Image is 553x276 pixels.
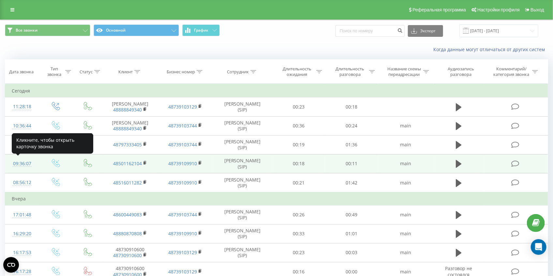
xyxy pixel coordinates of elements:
div: Клиент [118,69,133,75]
span: График [194,28,209,33]
a: 48888849340 [113,125,142,132]
a: 48730910600 [113,252,142,258]
td: Вчера [5,192,548,205]
td: Сегодня [5,84,548,97]
td: 00:33 [272,224,325,243]
a: 48600449083 [113,211,142,218]
td: 00:24 [325,116,378,135]
a: 48739103129 [168,269,197,275]
span: Все звонки [16,28,37,33]
a: 48739103129 [168,249,197,255]
td: 00:18 [325,97,378,116]
a: 48797333405 [113,141,142,148]
td: [PERSON_NAME] (SIP) [213,224,272,243]
a: 48739103744 [168,123,197,129]
a: 48888849340 [113,107,142,113]
div: 17:01:48 [12,209,33,221]
div: Название схемы переадресации [387,66,422,77]
a: 48880870808 [113,230,142,237]
td: main [378,205,433,224]
input: Поиск по номеру [336,25,405,37]
td: 00:26 [272,205,325,224]
a: 48739103129 [168,104,197,110]
button: Экспорт [408,25,443,37]
div: Кликните, чтобы открыть карточку звонка [12,133,93,153]
div: Комментарий/категория звонка [492,66,531,77]
button: Open CMP widget [3,257,19,273]
div: Open Intercom Messenger [531,239,546,255]
td: 01:42 [325,173,378,193]
a: 48739109910 [168,230,197,237]
button: Основной [94,24,179,36]
a: 48516011282 [113,180,142,186]
td: 00:49 [325,205,378,224]
td: [PERSON_NAME] (SIP) [213,243,272,262]
a: 48501162104 [113,160,142,167]
div: 08:56:12 [12,176,33,189]
td: main [378,243,433,262]
td: [PERSON_NAME] [103,116,158,135]
td: 00:23 [272,243,325,262]
td: [PERSON_NAME] (SIP) [213,97,272,116]
div: 16:17:53 [12,246,33,259]
td: 00:18 [272,154,325,173]
div: Сотрудник [227,69,249,75]
td: 00:21 [272,173,325,193]
a: Когда данные могут отличаться от других систем [433,46,548,52]
a: 48739103744 [168,141,197,148]
button: График [182,24,220,36]
td: 01:01 [325,224,378,243]
div: 09:36:07 [12,157,33,170]
td: 00:03 [325,243,378,262]
div: 11:28:18 [12,100,33,113]
td: 00:19 [272,135,325,154]
button: Все звонки [5,24,90,36]
td: 00:23 [272,97,325,116]
td: [PERSON_NAME] (SIP) [213,173,272,193]
td: [PERSON_NAME] (SIP) [213,116,272,135]
span: Настройки профиля [477,7,520,12]
td: main [378,224,433,243]
td: main [378,173,433,193]
td: 00:11 [325,154,378,173]
td: 01:36 [325,135,378,154]
td: [PERSON_NAME] [103,97,158,116]
td: 48730910600 [103,243,158,262]
td: [PERSON_NAME] (SIP) [213,205,272,224]
div: Длительность ожидания [280,66,315,77]
div: Длительность разговора [333,66,367,77]
div: 10:36:44 [12,120,33,132]
div: Бизнес номер [167,69,195,75]
td: [PERSON_NAME] (SIP) [213,135,272,154]
td: main [378,116,433,135]
div: Аудиозапись разговора [440,66,482,77]
div: Дата звонка [9,69,34,75]
span: Реферальная программа [412,7,466,12]
a: 48739109910 [168,160,197,167]
td: main [378,135,433,154]
td: main [378,154,433,173]
a: 48739109910 [168,180,197,186]
a: 48739103744 [168,211,197,218]
div: 16:29:20 [12,227,33,240]
div: Тип звонка [45,66,64,77]
td: 00:36 [272,116,325,135]
td: [PERSON_NAME] (SIP) [213,154,272,173]
div: Статус [80,69,93,75]
span: Выход [531,7,544,12]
